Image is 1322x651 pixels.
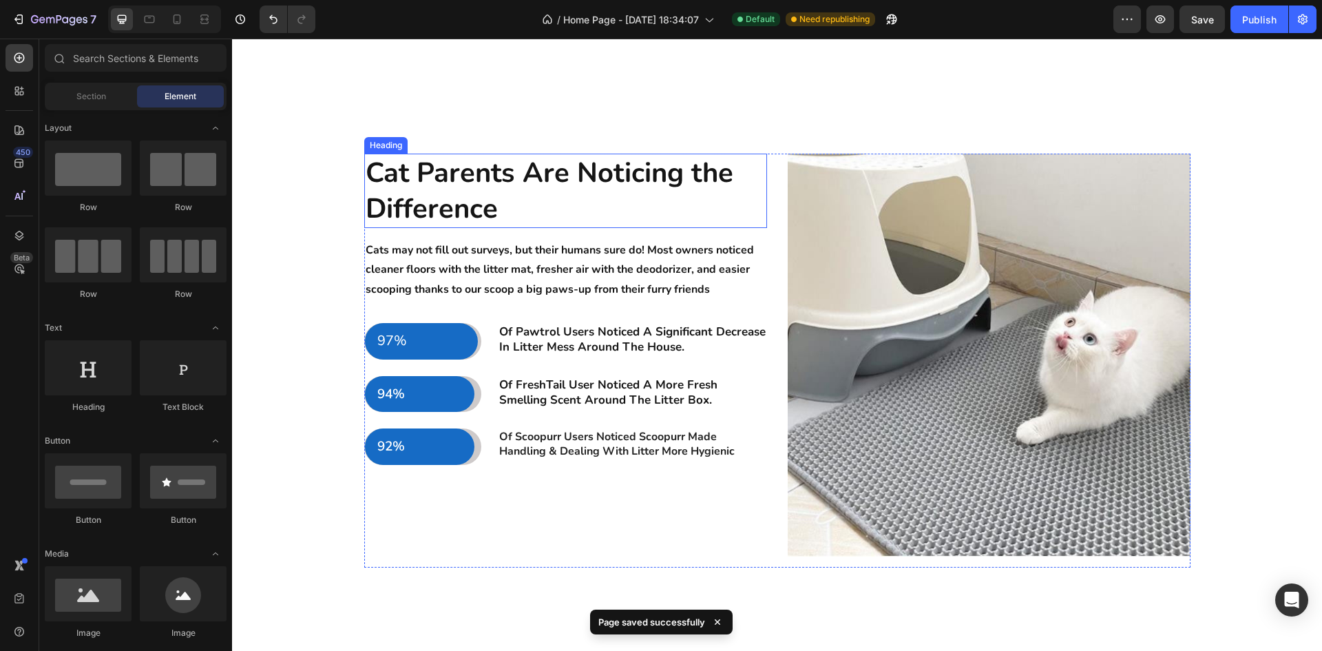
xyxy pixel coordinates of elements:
[6,6,103,33] button: 7
[140,288,227,300] div: Row
[10,252,33,263] div: Beta
[746,13,775,25] span: Default
[140,201,227,214] div: Row
[204,317,227,339] span: Toggle open
[90,11,96,28] p: 7
[76,90,106,103] span: Section
[204,430,227,452] span: Toggle open
[145,347,231,364] p: 94%
[1191,14,1214,25] span: Save
[260,6,315,33] div: Undo/Redo
[45,401,132,413] div: Heading
[45,627,132,639] div: Image
[267,391,534,420] p: Of Scoopurr Users Noticed Scoopurr Made Handling & Dealing With Litter More Hygienic
[165,90,196,103] span: Element
[598,615,705,629] p: Page saved successfully
[45,122,72,134] span: Layout
[45,548,69,560] span: Media
[232,39,1322,651] iframe: Design area
[45,435,70,447] span: Button
[563,12,699,27] span: Home Page - [DATE] 18:34:07
[45,44,227,72] input: Search Sections & Elements
[1275,583,1308,617] div: Open Intercom Messenger
[13,147,33,158] div: 450
[140,401,227,413] div: Text Block
[204,117,227,139] span: Toggle open
[204,543,227,565] span: Toggle open
[45,514,132,526] div: Button
[556,115,958,518] img: gempages_552258124313002953-e4b366b9-8eb4-41e7-ad30-ec110d5cef42.png
[1242,12,1277,27] div: Publish
[45,322,62,334] span: Text
[45,201,132,214] div: Row
[267,339,534,369] p: Of FreshTail User Noticed A More Fresh Smelling Scent Around The Litter Box.
[1230,6,1288,33] button: Publish
[140,627,227,639] div: Image
[145,400,231,417] p: 92%
[799,13,870,25] span: Need republishing
[267,285,534,316] span: Of Pawtrol Users Noticed A Significant Decrease In Litter Mess Around The House.
[1179,6,1225,33] button: Save
[557,12,560,27] span: /
[45,288,132,300] div: Row
[140,514,227,526] div: Button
